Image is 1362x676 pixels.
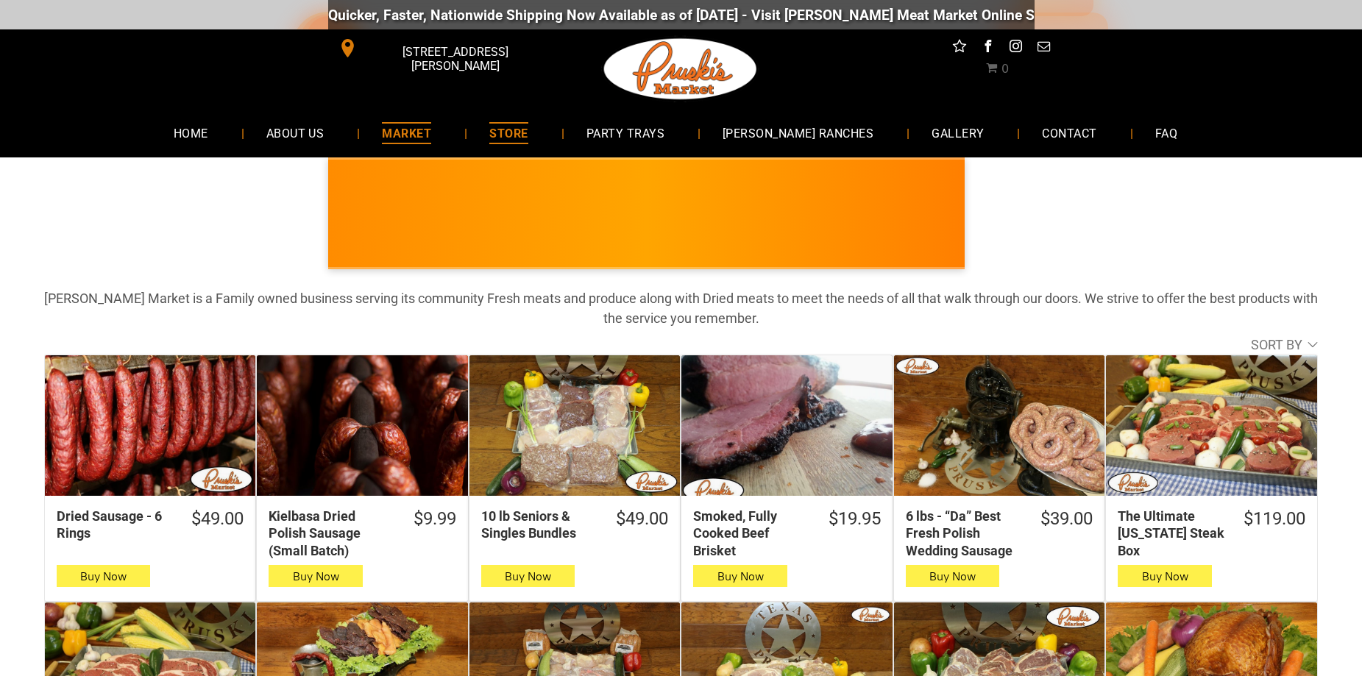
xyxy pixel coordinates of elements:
a: FAQ [1133,113,1199,152]
a: email [1034,37,1053,60]
div: $49.00 [616,508,668,530]
a: GALLERY [909,113,1006,152]
a: facebook [978,37,997,60]
a: [STREET_ADDRESS][PERSON_NAME] [328,37,553,60]
a: $49.00Dried Sausage - 6 Rings [45,508,255,542]
div: 10 lb Seniors & Singles Bundles [481,508,597,542]
span: [PERSON_NAME] MARKET [963,224,1252,247]
a: Kielbasa Dried Polish Sausage (Small Batch) [257,355,467,496]
div: $119.00 [1244,508,1305,530]
a: Social network [950,37,969,60]
div: Kielbasa Dried Polish Sausage (Small Batch) [269,508,394,559]
strong: [PERSON_NAME] Market is a Family owned business serving its community Fresh meats and produce alo... [44,291,1318,326]
a: ABOUT US [244,113,347,152]
a: PARTY TRAYS [564,113,687,152]
button: Buy Now [693,565,787,587]
a: MARKET [360,113,453,152]
div: $39.00 [1040,508,1093,530]
a: STORE [467,113,550,152]
div: $49.00 [191,508,244,530]
button: Buy Now [57,565,150,587]
span: Buy Now [293,569,339,583]
a: Smoked, Fully Cooked Beef Brisket [681,355,892,496]
a: $19.95Smoked, Fully Cooked Beef Brisket [681,508,892,559]
a: $39.006 lbs - “Da” Best Fresh Polish Wedding Sausage [894,508,1104,559]
a: 10 lb Seniors &amp; Singles Bundles [469,355,680,496]
a: $119.00The Ultimate [US_STATE] Steak Box [1106,508,1316,559]
span: Buy Now [717,569,764,583]
span: Buy Now [929,569,976,583]
button: Buy Now [481,565,575,587]
button: Buy Now [269,565,362,587]
button: Buy Now [1118,565,1211,587]
img: Pruski-s+Market+HQ+Logo2-1920w.png [601,29,760,109]
div: Quicker, Faster, Nationwide Shipping Now Available as of [DATE] - Visit [PERSON_NAME] Meat Market... [327,7,1218,24]
a: Dried Sausage - 6 Rings [45,355,255,496]
a: The Ultimate Texas Steak Box [1106,355,1316,496]
a: [PERSON_NAME] RANCHES [700,113,895,152]
a: CONTACT [1020,113,1118,152]
span: Buy Now [505,569,551,583]
div: 6 lbs - “Da” Best Fresh Polish Wedding Sausage [906,508,1022,559]
span: Buy Now [1142,569,1188,583]
div: $19.95 [829,508,881,530]
span: MARKET [382,122,431,143]
div: Dried Sausage - 6 Rings [57,508,173,542]
a: $49.0010 lb Seniors & Singles Bundles [469,508,680,542]
div: The Ultimate [US_STATE] Steak Box [1118,508,1224,559]
a: instagram [1006,37,1025,60]
a: HOME [152,113,230,152]
div: Smoked, Fully Cooked Beef Brisket [693,508,809,559]
span: Buy Now [80,569,127,583]
button: Buy Now [906,565,999,587]
a: $9.99Kielbasa Dried Polish Sausage (Small Batch) [257,508,467,559]
div: $9.99 [414,508,456,530]
span: 0 [1001,62,1009,76]
span: [STREET_ADDRESS][PERSON_NAME] [360,38,550,80]
a: 6 lbs - “Da” Best Fresh Polish Wedding Sausage [894,355,1104,496]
